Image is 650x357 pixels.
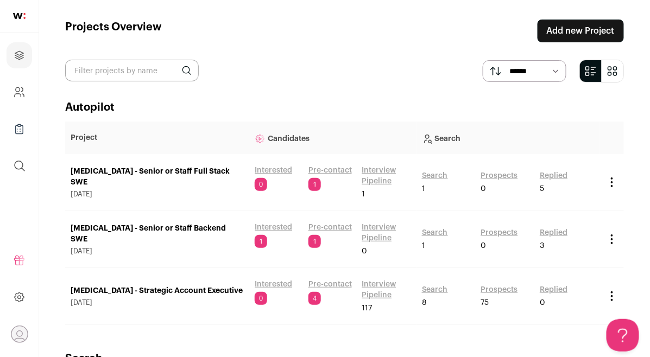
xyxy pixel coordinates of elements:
a: Search [422,227,448,238]
span: 4 [308,292,321,305]
span: 1 [308,178,321,191]
h2: Autopilot [65,100,624,115]
button: Project Actions [605,176,619,189]
span: 8 [422,297,426,308]
span: 0 [255,292,267,305]
h1: Projects Overview [65,20,162,42]
span: 0 [255,178,267,191]
span: 75 [481,297,489,308]
span: 117 [362,303,372,314]
button: Project Actions [605,290,619,303]
span: 0 [362,246,367,257]
p: Search [422,127,595,149]
a: Add new Project [538,20,624,42]
a: Replied [540,227,567,238]
a: Interview Pipeline [362,222,411,244]
a: Pre-contact [308,279,352,290]
p: Project [71,132,244,143]
span: 1 [255,235,267,248]
a: Prospects [481,284,518,295]
span: [DATE] [71,190,244,199]
a: Interview Pipeline [362,279,411,301]
a: Search [422,170,448,181]
a: [MEDICAL_DATA] - Senior or Staff Backend SWE [71,223,244,245]
button: Project Actions [605,233,619,246]
a: Interview Pipeline [362,165,411,187]
a: [MEDICAL_DATA] - Senior or Staff Full Stack SWE [71,166,244,188]
a: Interested [255,222,292,233]
a: Company Lists [7,116,32,142]
span: 0 [481,240,487,251]
span: 1 [308,235,321,248]
a: Pre-contact [308,165,352,176]
a: [MEDICAL_DATA] - Strategic Account Executive [71,285,244,296]
a: Replied [540,284,567,295]
button: Open dropdown [11,326,28,343]
p: Candidates [255,127,411,149]
span: 1 [422,240,425,251]
input: Filter projects by name [65,60,199,81]
img: wellfound-shorthand-0d5821cbd27db2630d0214b213865d53afaa358527fdda9d0ea32b1df1b89c2c.svg [13,13,26,19]
span: 5 [540,183,544,194]
a: Prospects [481,227,518,238]
iframe: Help Scout Beacon - Open [607,319,639,352]
a: Replied [540,170,567,181]
span: 1 [422,183,425,194]
a: Projects [7,42,32,68]
a: Search [422,284,448,295]
span: [DATE] [71,247,244,256]
a: Company and ATS Settings [7,79,32,105]
a: Prospects [481,170,518,181]
a: Interested [255,165,292,176]
a: Interested [255,279,292,290]
span: 3 [540,240,544,251]
span: 0 [481,183,487,194]
span: 0 [540,297,545,308]
span: 1 [362,189,365,200]
a: Pre-contact [308,222,352,233]
span: [DATE] [71,298,244,307]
